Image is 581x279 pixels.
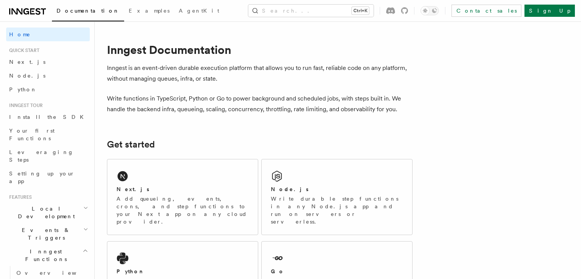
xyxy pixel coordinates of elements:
h2: Go [271,268,285,275]
a: Next.jsAdd queueing, events, crons, and step functions to your Next app on any cloud provider. [107,159,258,235]
button: Events & Triggers [6,223,90,245]
span: Next.js [9,59,45,65]
a: Get started [107,139,155,150]
a: Sign Up [524,5,575,17]
p: Inngest is an event-driven durable execution platform that allows you to run fast, reliable code ... [107,63,413,84]
a: Examples [124,2,174,21]
span: Quick start [6,47,39,54]
h2: Python [117,268,145,275]
a: Leveraging Steps [6,145,90,167]
a: Next.js [6,55,90,69]
span: Documentation [57,8,120,14]
a: Contact sales [452,5,521,17]
kbd: Ctrl+K [352,7,369,15]
span: Examples [129,8,170,14]
span: Python [9,86,37,92]
p: Write durable step functions in any Node.js app and run on servers or serverless. [271,195,403,225]
span: Features [6,194,32,200]
span: Install the SDK [9,114,88,120]
button: Inngest Functions [6,245,90,266]
span: Overview [16,270,95,276]
span: Inngest Functions [6,248,83,263]
a: AgentKit [174,2,224,21]
span: Home [9,31,31,38]
span: Setting up your app [9,170,75,184]
a: Python [6,83,90,96]
p: Add queueing, events, crons, and step functions to your Next app on any cloud provider. [117,195,249,225]
p: Write functions in TypeScript, Python or Go to power background and scheduled jobs, with steps bu... [107,93,413,115]
h2: Node.js [271,185,309,193]
a: Setting up your app [6,167,90,188]
span: Node.js [9,73,45,79]
a: Node.js [6,69,90,83]
span: Your first Functions [9,128,55,141]
h2: Next.js [117,185,149,193]
span: Events & Triggers [6,226,83,242]
a: Your first Functions [6,124,90,145]
a: Node.jsWrite durable step functions in any Node.js app and run on servers or serverless. [261,159,413,235]
span: Leveraging Steps [9,149,74,163]
span: Inngest tour [6,102,43,109]
button: Toggle dark mode [421,6,439,15]
button: Search...Ctrl+K [248,5,374,17]
a: Documentation [52,2,124,21]
h1: Inngest Documentation [107,43,413,57]
span: Local Development [6,205,83,220]
a: Install the SDK [6,110,90,124]
span: AgentKit [179,8,219,14]
a: Home [6,28,90,41]
button: Local Development [6,202,90,223]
